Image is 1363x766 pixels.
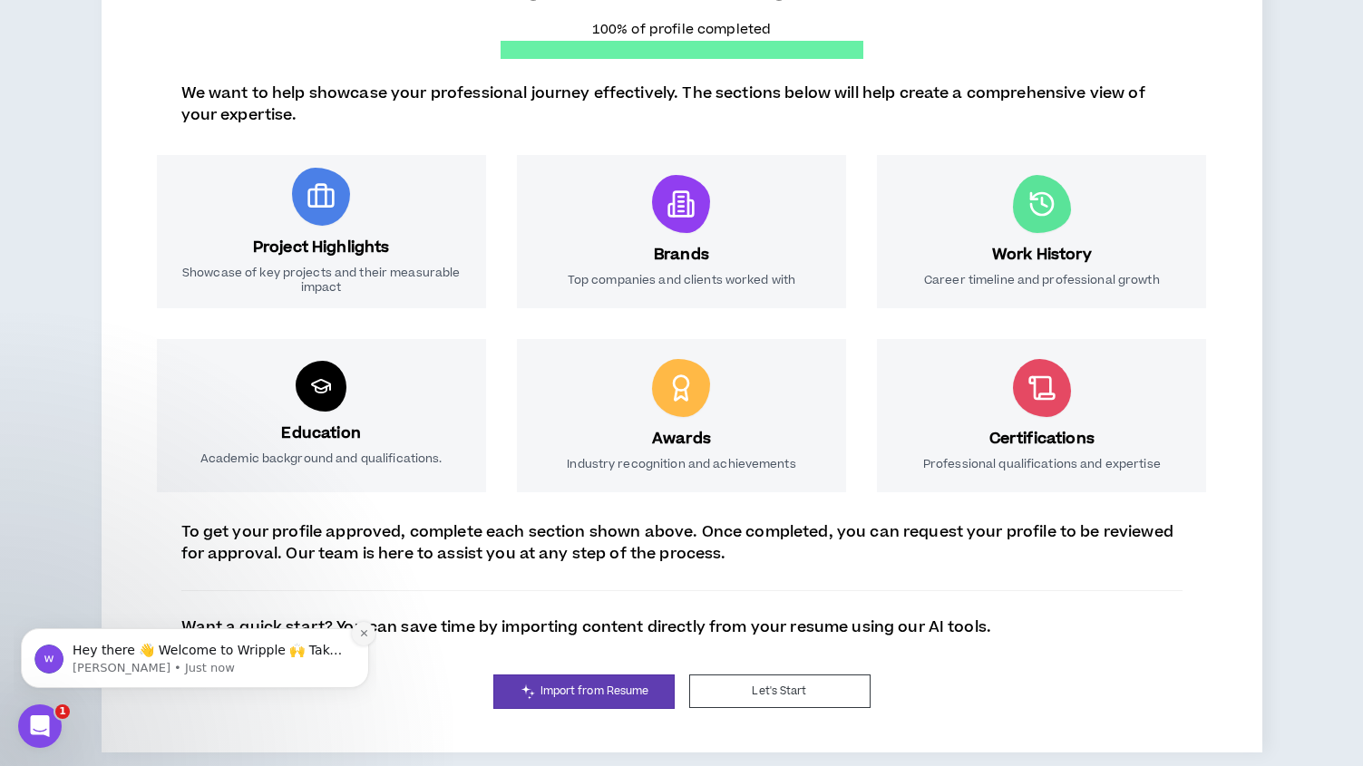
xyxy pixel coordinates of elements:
[181,521,1183,565] p: To get your profile approved, complete each section shown above. Once completed, you can request ...
[924,273,1160,287] p: Career timeline and professional growth
[493,674,675,709] a: Import from Resume
[14,590,376,717] iframe: Intercom notifications message
[689,674,871,708] button: Let's Start
[181,616,992,638] p: Want a quick start? You can save time by importing content directly from your resume using our AI...
[181,82,1183,126] p: We want to help showcase your professional journey effectively. The sections below will help crea...
[989,428,1095,450] h3: Certifications
[55,704,70,719] span: 1
[253,237,390,258] h3: Project Highlights
[654,244,709,266] h3: Brands
[992,244,1092,266] h3: Work History
[175,266,468,295] p: Showcase of key projects and their measurable impact
[567,457,795,471] p: Industry recognition and achievements
[540,683,649,700] span: Import from Resume
[281,422,360,444] h3: Education
[568,273,795,287] p: Top companies and clients worked with
[18,704,62,748] iframe: Intercom live chat
[501,20,863,40] p: 100% of profile completed
[652,428,711,450] h3: Awards
[200,451,443,470] p: Academic background and qualifications.
[923,457,1161,471] p: Professional qualifications and expertise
